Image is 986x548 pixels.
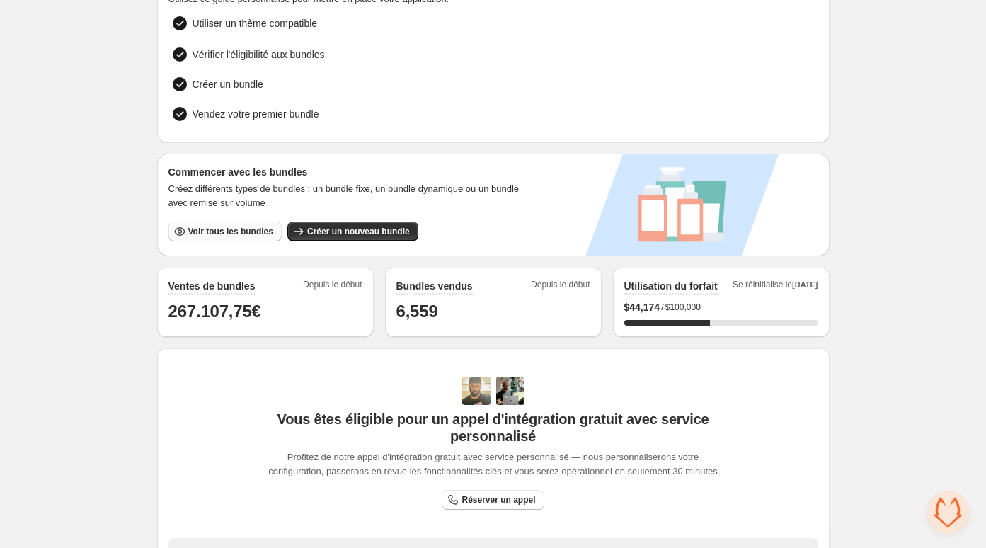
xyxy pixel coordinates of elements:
[168,165,537,179] h3: Commencer avec les bundles
[442,490,544,510] a: Réserver un appel
[193,77,263,91] span: Créer un bundle
[303,279,362,295] span: Depuis le début
[168,182,537,210] span: Créez différents types de bundles : un bundle fixe, un bundle dynamique ou un bundle avec remise ...
[193,107,480,121] span: Vendez votre premier bundle
[624,300,818,314] div: /
[396,279,473,293] h2: Bundles vendus
[265,411,721,445] span: Vous êtes éligible pour un appel d'intégration gratuit avec service personnalisé
[665,302,701,313] span: $100,000
[193,47,325,62] span: Vérifier l'éligibilité aux bundles
[733,279,818,295] span: Se réinitialise le
[265,450,721,479] span: Profitez de notre appel d'intégration gratuit avec service personnalisé — nous personnaliserons v...
[624,279,718,293] h2: Utilisation du forfait
[193,16,814,30] span: Utiliser un thème compatible
[792,280,818,289] span: [DATE]
[496,377,524,405] img: Prakhar
[287,222,418,241] button: Créer un nouveau bundle
[168,300,362,323] h1: 267.107,75€
[168,279,256,293] h2: Ventes de bundles
[462,377,491,405] img: Adi
[307,226,410,237] span: Créer un nouveau bundle
[927,491,969,534] a: Ouvrir le chat
[396,300,590,323] h1: 6,559
[531,279,590,295] span: Depuis le début
[624,300,660,314] span: $ 44,174
[168,222,282,241] button: Voir tous les bundles
[462,494,535,506] span: Réserver un appel
[188,226,273,237] span: Voir tous les bundles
